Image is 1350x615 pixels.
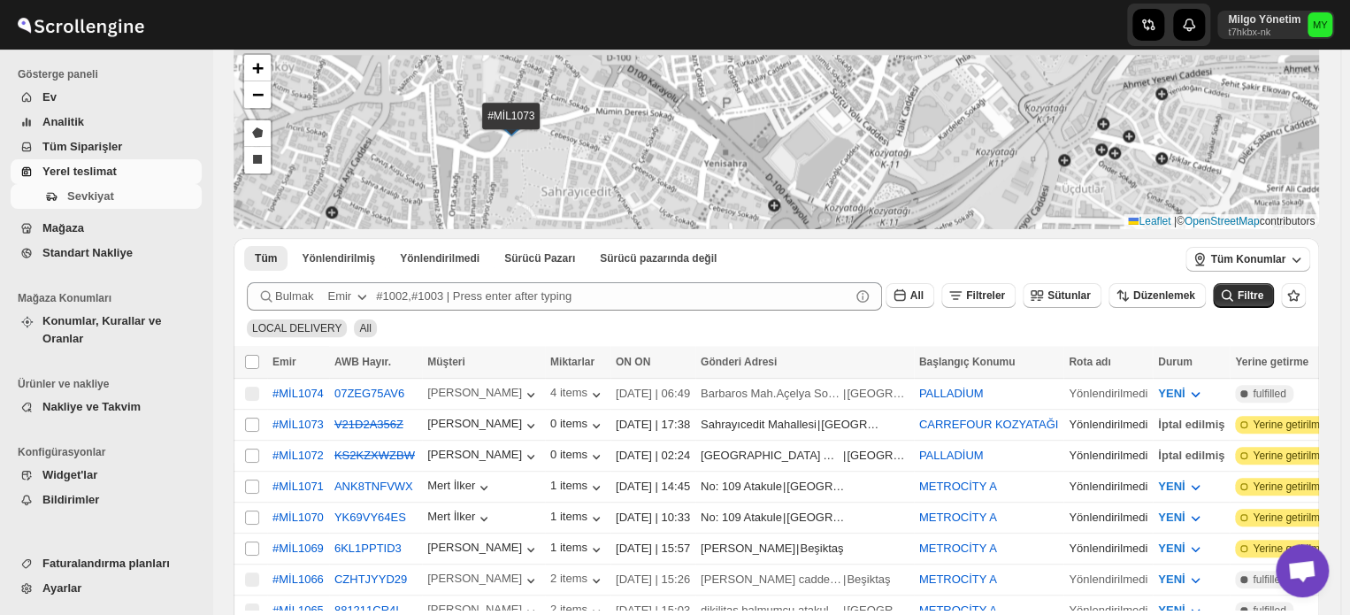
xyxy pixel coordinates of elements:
span: YENİ [1158,573,1185,586]
div: [GEOGRAPHIC_DATA] [786,509,848,527]
p: Milgo Yönetim [1228,12,1300,27]
button: [PERSON_NAME] [427,572,540,589]
span: fulfilled [1253,573,1285,587]
button: KS2KZXWZBW [334,449,415,462]
button: Filtreler [941,283,1016,308]
span: Yerine getirilmemiş [1253,511,1342,525]
button: Ayarlar [11,576,202,601]
span: Ev [42,90,57,104]
button: #MİL1074 [272,387,324,400]
span: LOCAL DELIVERY [252,322,341,334]
span: | [1174,215,1177,227]
span: Tüm [255,251,277,265]
button: Filtre [1213,283,1274,308]
span: Miktarlar [550,356,594,368]
a: Zoom out [244,81,271,108]
button: Un-claimable [589,246,727,271]
span: Sürücü pazarında değil [600,251,717,265]
span: Rota adı [1069,356,1110,368]
button: Tüm Konumlar [1185,247,1310,272]
div: 1 items [550,479,605,496]
div: Yönlendirilmedi [1069,540,1147,557]
span: Nakliye ve Takvim [42,400,141,413]
div: Yönlendirilmedi [1069,447,1147,465]
span: YENİ [1158,511,1185,524]
div: [DATE] | 15:57 [616,540,690,557]
span: Yerine getirilmemiş [1253,480,1342,494]
span: Bulmak [275,288,313,305]
button: 0 items [550,417,605,434]
span: Sütunlar [1047,289,1091,302]
button: Widget'lar [11,463,202,488]
s: V21D2A356Z [334,418,403,431]
span: Gönderi Adresi [701,356,777,368]
span: fulfilled [1253,387,1285,401]
button: 4 items [550,386,605,404]
div: | [701,478,909,496]
span: Durum [1158,356,1193,368]
button: YENİ [1147,534,1215,563]
div: Yönlendirilmedi [1069,571,1147,588]
button: #MİL1066 [272,573,324,586]
button: CZHTJYYD29 [334,573,407,586]
button: Sevkiyat [11,184,202,209]
button: Tüm Siparişler [11,135,202,159]
div: [GEOGRAPHIC_DATA] [847,385,909,403]
button: ANK8TNFVWX [334,480,413,493]
span: Yerine getirilmemiş [1253,418,1342,432]
button: CARREFOUR KOZYATAĞI [919,418,1058,431]
span: Mağaza [42,221,84,234]
span: − [252,83,264,105]
span: YENİ [1158,387,1185,400]
div: [DATE] | 06:49 [616,385,690,403]
button: User menu [1217,11,1334,39]
span: AWB Hayır. [334,356,391,368]
div: Sahrayıcedit Mahallesi [701,416,817,434]
span: Müşteri [427,356,465,368]
span: Bildirimler [42,493,99,506]
div: | [701,385,909,403]
span: All [359,322,371,334]
div: #MİL1071 [272,480,324,493]
span: YENİ [1158,542,1185,555]
button: METROCİTY A [919,511,997,524]
div: 1 items [550,541,605,558]
span: Başlangıç Konumu [919,356,1016,368]
div: © contributors [1124,214,1319,229]
button: Mert İlker [427,510,493,527]
button: All [886,283,934,308]
span: Emir [272,356,296,368]
span: Yerel teslimat [42,165,117,178]
img: ScrollEngine [14,3,147,47]
div: [PERSON_NAME] [427,386,540,404]
div: | [701,571,909,588]
button: 0 items [550,448,605,465]
span: Filtreler [966,289,1005,302]
span: ON ON [616,356,650,368]
button: #MİL1073 [272,418,324,431]
button: #MİL1069 [272,542,324,555]
div: | [701,540,909,557]
button: All [244,246,288,271]
div: Açık sohbet [1276,544,1329,597]
div: 1 items [550,510,605,527]
span: Widget'lar [42,468,97,481]
button: Emir [317,282,381,311]
span: Faturalandırma planları [42,557,170,570]
button: [PERSON_NAME] [427,417,540,434]
button: Bildirimler [11,488,202,512]
span: Yerine getirilmemiş [1253,542,1342,556]
button: Konumlar, Kurallar ve Oranlar [11,309,202,351]
div: [PERSON_NAME] caddesi no 79 ulus [701,571,842,588]
span: YENİ [1158,480,1185,493]
span: + [252,57,264,79]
